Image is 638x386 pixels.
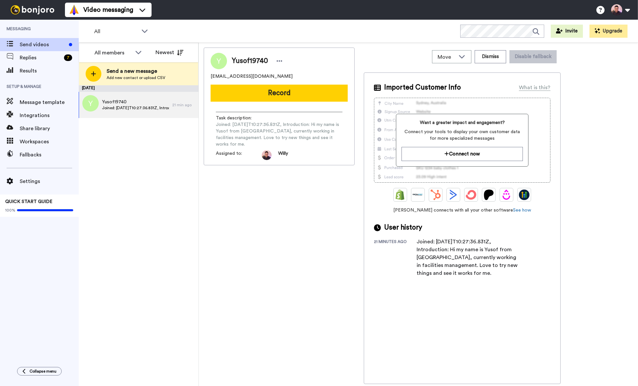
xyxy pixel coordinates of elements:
[519,84,550,91] div: What is this?
[484,190,494,200] img: Patreon
[513,208,531,213] a: See how
[20,98,79,106] span: Message template
[64,54,72,61] div: 7
[216,115,262,121] span: Task description :
[401,147,523,161] button: Connect now
[589,25,628,38] button: Upgrade
[8,5,57,14] img: bj-logo-header-white.svg
[79,85,198,92] div: [DATE]
[20,151,79,159] span: Fallbacks
[438,53,455,61] span: Move
[107,75,165,80] span: Add new contact or upload CSV
[211,85,348,102] button: Record
[151,46,188,59] button: Newest
[94,28,138,35] span: All
[413,190,423,200] img: Ontraport
[20,112,79,119] span: Integrations
[94,49,132,57] div: All members
[216,150,262,160] span: Assigned to:
[551,25,583,38] button: Invite
[107,67,165,75] span: Send a new message
[216,121,342,148] span: Joined: [DATE]T10:27:36.831Z, Introduction: Hi my name is Yusof from [GEOGRAPHIC_DATA], currently...
[82,95,99,112] img: y.png
[374,239,417,277] div: 21 minutes ago
[83,5,133,14] span: Video messaging
[20,67,79,75] span: Results
[374,207,550,213] span: [PERSON_NAME] connects with all your other software
[466,190,476,200] img: ConvertKit
[102,105,169,111] span: Joined: [DATE]T10:27:36.831Z, Introduction: Hi my name is Yusof from [GEOGRAPHIC_DATA], currently...
[20,125,79,132] span: Share library
[401,119,523,126] span: Want a greater impact and engagement?
[475,50,506,63] button: Dismiss
[519,190,529,200] img: GoHighLevel
[5,208,15,213] span: 100%
[211,53,227,69] img: Image of Yusof19740
[20,138,79,146] span: Workspaces
[501,190,512,200] img: Drip
[509,50,557,63] button: Disable fallback
[20,41,66,49] span: Send videos
[20,54,61,62] span: Replies
[5,199,52,204] span: QUICK START GUIDE
[384,83,461,92] span: Imported Customer Info
[30,369,56,374] span: Collapse menu
[401,129,523,142] span: Connect your tools to display your own customer data for more specialized messages
[20,177,79,185] span: Settings
[395,190,405,200] img: Shopify
[262,150,272,160] img: b3b0ec4f-909e-4b8c-991e-8b06cec98768-1758737779.jpg
[17,367,62,376] button: Collapse menu
[417,238,522,277] div: Joined: [DATE]T10:27:36.831Z, Introduction: Hi my name is Yusof from [GEOGRAPHIC_DATA], currently...
[172,102,195,108] div: 21 min ago
[102,99,169,105] span: Yusof19740
[384,223,422,233] span: User history
[232,56,268,66] span: Yusof19740
[69,5,79,15] img: vm-color.svg
[278,150,288,160] span: Willy
[211,73,293,80] span: [EMAIL_ADDRESS][DOMAIN_NAME]
[430,190,441,200] img: Hubspot
[448,190,459,200] img: ActiveCampaign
